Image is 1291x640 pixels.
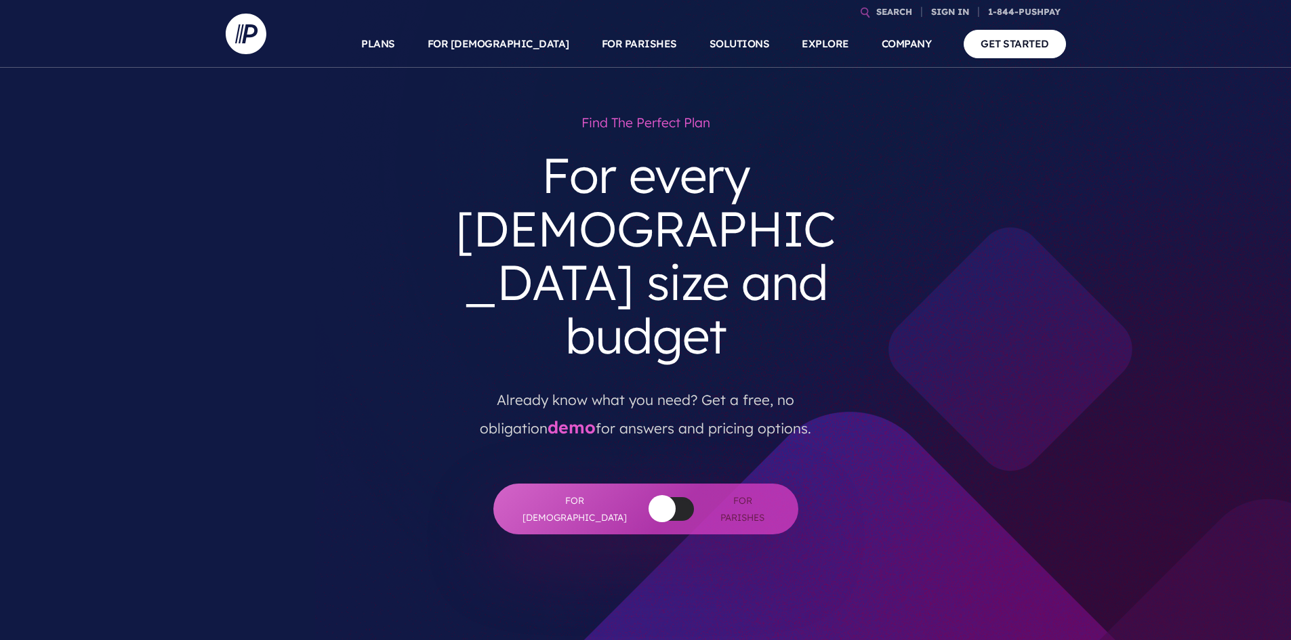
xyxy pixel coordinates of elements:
[548,417,596,438] a: demo
[602,20,677,68] a: FOR PARISHES
[520,492,629,526] span: For [DEMOGRAPHIC_DATA]
[964,30,1066,58] a: GET STARTED
[802,20,849,68] a: EXPLORE
[441,137,851,374] h3: For every [DEMOGRAPHIC_DATA] size and budget
[714,492,771,526] span: For Parishes
[451,374,840,443] p: Already know what you need? Get a free, no obligation for answers and pricing options.
[361,20,395,68] a: PLANS
[441,108,851,137] h1: Find the perfect plan
[710,20,770,68] a: SOLUTIONS
[428,20,569,68] a: FOR [DEMOGRAPHIC_DATA]
[882,20,932,68] a: COMPANY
